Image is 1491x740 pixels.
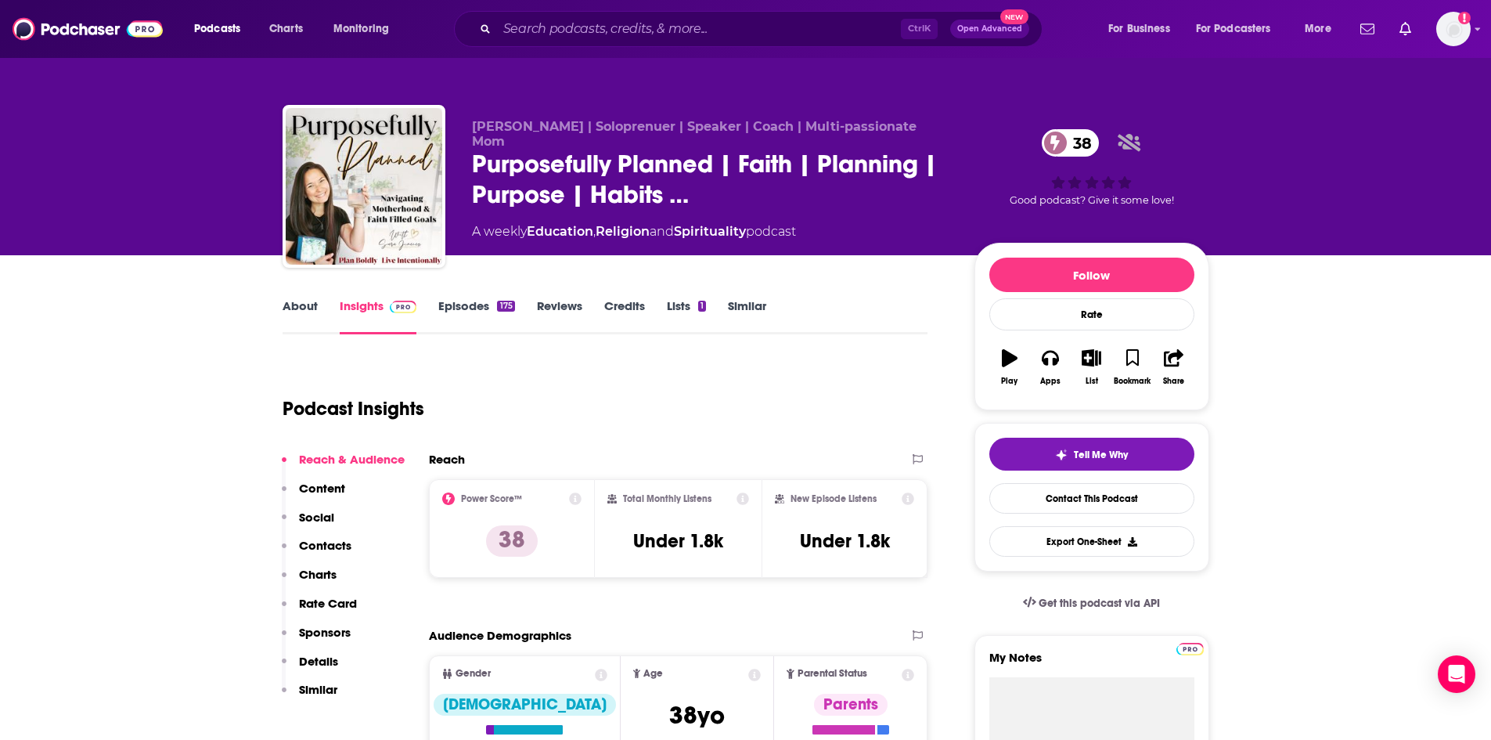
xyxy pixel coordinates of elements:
[1114,377,1151,386] div: Bookmark
[989,483,1194,514] a: Contact This Podcast
[596,224,650,239] a: Religion
[322,16,409,42] button: open menu
[800,529,890,553] h3: Under 1.8k
[282,596,357,625] button: Rate Card
[791,493,877,504] h2: New Episode Listens
[1438,655,1475,693] div: Open Intercom Messenger
[1071,339,1111,395] button: List
[1112,339,1153,395] button: Bookmark
[950,20,1029,38] button: Open AdvancedNew
[497,16,901,42] input: Search podcasts, credits, & more...
[1436,12,1471,46] span: Logged in as smacnaughton
[340,298,417,334] a: InsightsPodchaser Pro
[989,339,1030,395] button: Play
[1153,339,1194,395] button: Share
[194,18,240,40] span: Podcasts
[1458,12,1471,24] svg: Add a profile image
[282,567,337,596] button: Charts
[282,538,351,567] button: Contacts
[1436,12,1471,46] button: Show profile menu
[1176,643,1204,655] img: Podchaser Pro
[1097,16,1190,42] button: open menu
[728,298,766,334] a: Similar
[434,694,616,716] div: [DEMOGRAPHIC_DATA]
[1436,12,1471,46] img: User Profile
[527,224,593,239] a: Education
[429,628,571,643] h2: Audience Demographics
[650,224,674,239] span: and
[537,298,582,334] a: Reviews
[1042,129,1100,157] a: 38
[1186,16,1294,42] button: open menu
[989,258,1194,292] button: Follow
[674,224,746,239] a: Spirituality
[1294,16,1351,42] button: open menu
[299,452,405,467] p: Reach & Audience
[1040,377,1061,386] div: Apps
[299,510,334,525] p: Social
[1393,16,1417,42] a: Show notifications dropdown
[989,438,1194,471] button: tell me why sparkleTell Me Why
[486,525,538,557] p: 38
[282,510,334,539] button: Social
[593,224,596,239] span: ,
[1163,377,1184,386] div: Share
[13,14,163,44] img: Podchaser - Follow, Share and Rate Podcasts
[299,625,351,640] p: Sponsors
[1108,18,1170,40] span: For Business
[461,493,522,504] h2: Power Score™
[1001,377,1017,386] div: Play
[299,567,337,582] p: Charts
[438,298,514,334] a: Episodes175
[333,18,389,40] span: Monitoring
[1196,18,1271,40] span: For Podcasters
[472,222,796,241] div: A weekly podcast
[604,298,645,334] a: Credits
[1305,18,1331,40] span: More
[1074,449,1128,461] span: Tell Me Why
[667,298,706,334] a: Lists1
[974,119,1209,216] div: 38Good podcast? Give it some love!
[283,298,318,334] a: About
[469,11,1057,47] div: Search podcasts, credits, & more...
[269,18,303,40] span: Charts
[299,481,345,496] p: Content
[282,481,345,510] button: Content
[1000,9,1028,24] span: New
[643,669,663,679] span: Age
[1057,129,1100,157] span: 38
[1030,339,1071,395] button: Apps
[456,669,491,679] span: Gender
[1010,584,1173,623] a: Get this podcast via API
[1354,16,1381,42] a: Show notifications dropdown
[299,654,338,669] p: Details
[1176,641,1204,655] a: Pro website
[633,529,723,553] h3: Under 1.8k
[1010,194,1174,206] span: Good podcast? Give it some love!
[472,119,917,149] span: [PERSON_NAME] | Soloprenuer | Speaker | Coach | Multi-passionate Mom
[390,301,417,313] img: Podchaser Pro
[814,694,888,716] div: Parents
[283,397,424,421] h1: Podcast Insights
[989,526,1194,557] button: Export One-Sheet
[286,108,442,265] img: Purposefully Planned | Faith | Planning | Purpose | Habits | Wellness | Organizing
[1086,377,1098,386] div: List
[299,682,337,697] p: Similar
[669,700,725,731] span: 38 yo
[299,538,351,553] p: Contacts
[282,654,338,683] button: Details
[282,682,337,711] button: Similar
[623,493,711,504] h2: Total Monthly Listens
[698,301,706,312] div: 1
[1055,449,1068,461] img: tell me why sparkle
[1039,597,1160,610] span: Get this podcast via API
[429,452,465,467] h2: Reach
[183,16,261,42] button: open menu
[282,452,405,481] button: Reach & Audience
[957,25,1022,33] span: Open Advanced
[299,596,357,611] p: Rate Card
[282,625,351,654] button: Sponsors
[989,298,1194,330] div: Rate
